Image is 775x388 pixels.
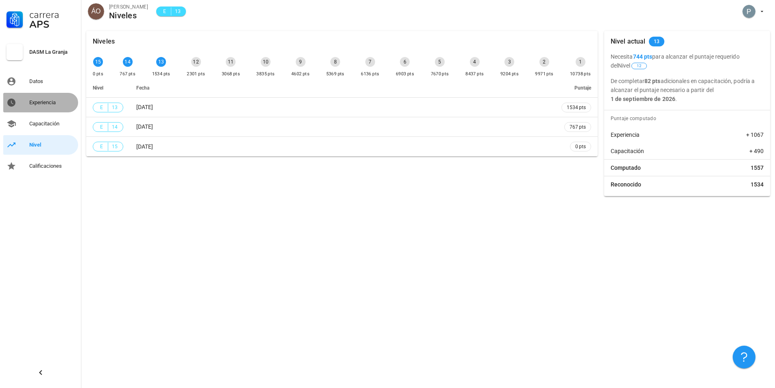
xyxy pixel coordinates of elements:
[291,70,310,78] div: 4602 pts
[611,77,764,103] p: De completar adicionales en capacitación, podría a alcanzar el puntaje necesario a partir del .
[742,5,755,18] div: avatar
[191,57,201,67] div: 12
[751,180,764,189] span: 1534
[161,7,168,15] span: E
[256,70,275,78] div: 3835 pts
[120,70,135,78] div: 767 pts
[611,31,646,52] div: Nivel actual
[152,70,170,78] div: 1534 pts
[93,85,103,91] span: Nivel
[3,72,78,91] a: Datos
[3,135,78,155] a: Nivel
[86,78,130,98] th: Nivel
[136,104,153,110] span: [DATE]
[654,37,660,46] span: 13
[396,70,414,78] div: 6903 pts
[326,70,345,78] div: 5369 pts
[29,20,75,29] div: APS
[29,10,75,20] div: Carrera
[611,147,644,155] span: Capacitación
[187,70,205,78] div: 2301 pts
[296,57,306,67] div: 9
[3,93,78,112] a: Experiencia
[123,57,133,67] div: 14
[111,142,118,151] span: 15
[746,131,764,139] span: + 1067
[435,57,445,67] div: 5
[29,142,75,148] div: Nivel
[607,110,770,127] div: Puntaje computado
[109,3,148,11] div: [PERSON_NAME]
[570,70,591,78] div: 10738 pts
[98,123,105,131] span: E
[88,3,104,20] div: avatar
[175,7,181,15] span: 13
[465,70,484,78] div: 8437 pts
[136,123,153,130] span: [DATE]
[136,85,149,91] span: Fecha
[222,70,240,78] div: 3068 pts
[91,3,100,20] span: ÁO
[644,78,661,84] b: 82 pts
[637,63,642,69] span: 12
[93,70,103,78] div: 0 pts
[93,31,115,52] div: Niveles
[156,57,166,67] div: 13
[611,180,641,189] span: Reconocido
[504,57,514,67] div: 3
[361,70,379,78] div: 6136 pts
[611,96,675,102] b: 1 de septiembre de 2026
[611,164,641,172] span: Computado
[751,164,764,172] span: 1557
[261,57,271,67] div: 10
[111,123,118,131] span: 14
[29,49,75,55] div: DASM La Granja
[575,142,586,151] span: 0 pts
[611,131,640,139] span: Experiencia
[98,142,105,151] span: E
[749,147,764,155] span: + 490
[500,70,519,78] div: 9204 pts
[470,57,480,67] div: 4
[29,99,75,106] div: Experiencia
[567,103,586,112] span: 1534 pts
[555,78,598,98] th: Puntaje
[400,57,410,67] div: 6
[539,57,549,67] div: 2
[93,57,103,67] div: 15
[136,143,153,150] span: [DATE]
[330,57,340,67] div: 8
[226,57,236,67] div: 11
[576,57,585,67] div: 1
[29,78,75,85] div: Datos
[535,70,553,78] div: 9971 pts
[611,52,764,70] p: Necesita para alcanzar el puntaje requerido del
[618,62,648,69] span: Nivel
[633,53,653,60] b: 744 pts
[365,57,375,67] div: 7
[570,123,586,131] span: 767 pts
[29,121,75,127] div: Capacitación
[98,103,105,112] span: E
[3,114,78,134] a: Capacitación
[431,70,449,78] div: 7670 pts
[29,163,75,169] div: Calificaciones
[3,156,78,176] a: Calificaciones
[130,78,555,98] th: Fecha
[109,11,148,20] div: Niveles
[111,103,118,112] span: 13
[574,85,591,91] span: Puntaje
